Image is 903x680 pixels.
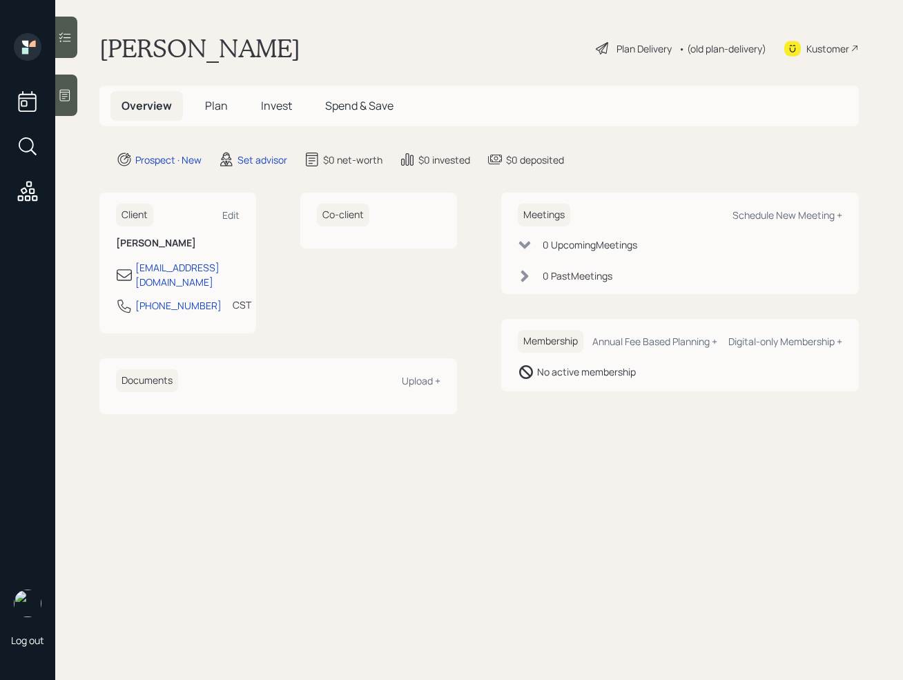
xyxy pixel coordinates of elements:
span: Spend & Save [325,98,394,113]
h6: Documents [116,369,178,392]
div: • (old plan-delivery) [679,41,766,56]
h6: Meetings [518,204,570,226]
div: Edit [222,208,240,222]
h6: Co-client [317,204,369,226]
span: Invest [261,98,292,113]
div: No active membership [537,365,636,379]
div: $0 net-worth [323,153,382,167]
div: Log out [11,634,44,647]
div: Annual Fee Based Planning + [592,335,717,348]
div: $0 deposited [506,153,564,167]
div: 0 Upcoming Meeting s [543,237,637,252]
h1: [PERSON_NAME] [99,33,300,64]
img: retirable_logo.png [14,590,41,617]
div: Digital-only Membership + [728,335,842,348]
div: Plan Delivery [616,41,672,56]
div: [PHONE_NUMBER] [135,298,222,313]
h6: Client [116,204,153,226]
div: Prospect · New [135,153,202,167]
h6: [PERSON_NAME] [116,237,240,249]
div: Set advisor [237,153,287,167]
span: Plan [205,98,228,113]
span: Overview [122,98,172,113]
div: [EMAIL_ADDRESS][DOMAIN_NAME] [135,260,240,289]
div: Schedule New Meeting + [732,208,842,222]
div: $0 invested [418,153,470,167]
div: CST [233,298,251,312]
h6: Membership [518,330,583,353]
div: Kustomer [806,41,849,56]
div: 0 Past Meeting s [543,269,612,283]
div: Upload + [402,374,440,387]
